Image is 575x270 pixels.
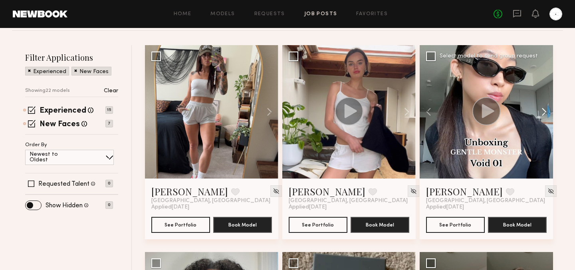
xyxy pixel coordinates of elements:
[289,198,408,204] span: [GEOGRAPHIC_DATA], [GEOGRAPHIC_DATA]
[40,121,80,129] label: New Faces
[151,198,270,204] span: [GEOGRAPHIC_DATA], [GEOGRAPHIC_DATA]
[289,204,409,210] div: Applied [DATE]
[254,12,285,17] a: Requests
[105,106,113,114] p: 15
[25,143,47,148] p: Order By
[151,204,272,210] div: Applied [DATE]
[410,188,417,195] img: Unhide Model
[25,88,70,93] p: Showing 22 models
[426,185,503,198] a: [PERSON_NAME]
[174,12,192,17] a: Home
[210,12,235,17] a: Models
[289,185,365,198] a: [PERSON_NAME]
[488,221,547,228] a: Book Model
[105,120,113,127] p: 7
[440,54,538,59] div: Select model to send group request
[40,107,86,115] label: Experienced
[426,217,485,233] button: See Portfolio
[104,88,118,94] p: Clear
[426,204,547,210] div: Applied [DATE]
[273,188,280,195] img: Unhide Model
[356,12,388,17] a: Favorites
[289,217,347,233] button: See Portfolio
[33,69,66,75] p: Experienced
[304,12,337,17] a: Job Posts
[151,185,228,198] a: [PERSON_NAME]
[79,69,109,75] p: New Faces
[105,201,113,209] p: 0
[46,202,83,209] label: Show Hidden
[30,152,77,163] p: Newest to Oldest
[151,217,210,233] button: See Portfolio
[547,188,554,195] img: Unhide Model
[351,217,409,233] button: Book Model
[38,181,89,187] label: Requested Talent
[426,198,545,204] span: [GEOGRAPHIC_DATA], [GEOGRAPHIC_DATA]
[105,180,113,187] p: 0
[213,221,272,228] a: Book Model
[488,217,547,233] button: Book Model
[25,52,118,63] h2: Filter Applications
[213,217,272,233] button: Book Model
[351,221,409,228] a: Book Model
